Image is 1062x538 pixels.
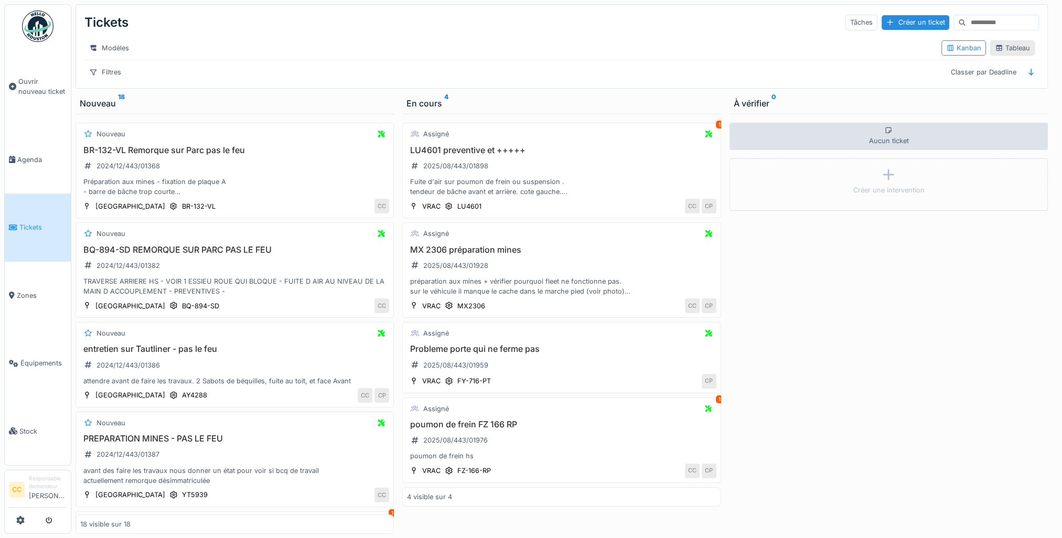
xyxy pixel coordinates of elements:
[457,466,491,476] div: FZ-166-RP
[374,388,389,403] div: CP
[771,97,776,110] sup: 0
[96,360,160,370] div: 2024/12/443/01386
[84,9,128,36] div: Tickets
[389,509,396,517] div: 1
[17,155,67,165] span: Agenda
[422,201,441,211] div: VRAC
[96,328,125,338] div: Nouveau
[80,376,389,386] div: attendre avant de faire les travaux. 2 Sabots de béquilles, fuite au toit, et face Avant
[716,395,723,403] div: 1
[422,376,441,386] div: VRAC
[734,97,1044,110] div: À vérifier
[995,43,1030,53] div: Tableau
[96,161,160,171] div: 2024/12/443/01368
[95,201,165,211] div: [GEOGRAPHIC_DATA]
[80,245,389,255] h3: BQ-894-SD REMORQUE SUR PARC PAS LE FEU
[423,129,449,139] div: Assigné
[18,77,67,96] span: Ouvrir nouveau ticket
[457,376,491,386] div: FY-716-PT
[457,201,481,211] div: LU4601
[422,301,441,311] div: VRAC
[5,48,71,126] a: Ouvrir nouveau ticket
[374,488,389,502] div: CC
[685,464,700,478] div: CC
[96,129,125,139] div: Nouveau
[407,344,716,354] h3: Probleme porte qui ne ferme pas
[84,40,134,56] div: Modèles
[422,466,441,476] div: VRAC
[96,418,125,428] div: Nouveau
[407,276,716,296] div: préparation aux mines + vérifier pourquoi fleet ne fonctionne pas. sur le véhicule il manque le c...
[17,290,67,300] span: Zones
[19,426,67,436] span: Stock
[5,262,71,329] a: Zones
[845,15,877,30] div: Tâches
[80,519,131,529] div: 18 visible sur 18
[84,64,126,80] div: Filtres
[358,388,372,403] div: CC
[407,492,452,502] div: 4 visible sur 4
[80,145,389,155] h3: BR-132-VL Remorque sur Parc pas le feu
[5,126,71,193] a: Agenda
[685,298,700,313] div: CC
[29,475,67,491] div: Responsable demandeur
[96,261,160,271] div: 2024/12/443/01382
[406,97,716,110] div: En cours
[374,199,389,213] div: CC
[96,449,159,459] div: 2024/12/443/01387
[407,145,716,155] h3: LU4601 preventive et +++++
[80,344,389,354] h3: entretien sur Tautliner - pas le feu
[5,193,71,261] a: Tickets
[22,10,53,42] img: Badge_color-CXgf-gQk.svg
[118,97,125,110] sup: 18
[407,177,716,197] div: Fuite d'air sur poumon de frein ou suspension . tendeur de bâche avant et arrière. cote gauche. t...
[407,451,716,461] div: poumon de frein hs
[716,121,723,128] div: 1
[946,64,1021,80] div: Classer par Deadline
[80,466,389,486] div: avant des faire les travaux nous donner un état pour voir si bcq de travail actuellement remorque...
[423,360,488,370] div: 2025/08/443/01959
[182,490,208,500] div: YT5939
[702,298,716,313] div: CP
[407,245,716,255] h3: MX 2306 préparation mines
[423,229,449,239] div: Assigné
[80,276,389,296] div: TRAVERSE ARRIERE HS - VOIR 1 ESSIEU ROUE QUI BLOQUE - FUITE D AIR AU NIVEAU DE LA MAIN D ACCOUPLE...
[5,397,71,465] a: Stock
[95,490,165,500] div: [GEOGRAPHIC_DATA]
[946,43,981,53] div: Kanban
[423,435,488,445] div: 2025/08/443/01976
[423,161,488,171] div: 2025/08/443/01898
[853,185,924,195] div: Créer une intervention
[80,434,389,444] h3: PREPARATION MINES - PAS LE FEU
[702,199,716,213] div: CP
[95,301,165,311] div: [GEOGRAPHIC_DATA]
[423,404,449,414] div: Assigné
[9,475,67,508] a: CC Responsable demandeur[PERSON_NAME]
[882,15,949,29] div: Créer un ticket
[702,464,716,478] div: CP
[19,222,67,232] span: Tickets
[182,390,207,400] div: AY4288
[407,419,716,429] h3: poumon de frein FZ 166 RP
[423,261,488,271] div: 2025/08/443/01928
[182,201,216,211] div: BR-132-VL
[685,199,700,213] div: CC
[80,177,389,197] div: Préparation aux mines - fixation de plaque A - barre de bâche trop courte - 2 caches feux AR cass...
[29,475,67,505] li: [PERSON_NAME]
[702,374,716,389] div: CP
[374,298,389,313] div: CC
[730,123,1048,150] div: Aucun ticket
[457,301,485,311] div: MX2306
[80,97,390,110] div: Nouveau
[95,390,165,400] div: [GEOGRAPHIC_DATA]
[444,97,448,110] sup: 4
[20,358,67,368] span: Équipements
[182,301,219,311] div: BQ-894-SD
[423,328,449,338] div: Assigné
[9,482,25,498] li: CC
[5,329,71,397] a: Équipements
[96,229,125,239] div: Nouveau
